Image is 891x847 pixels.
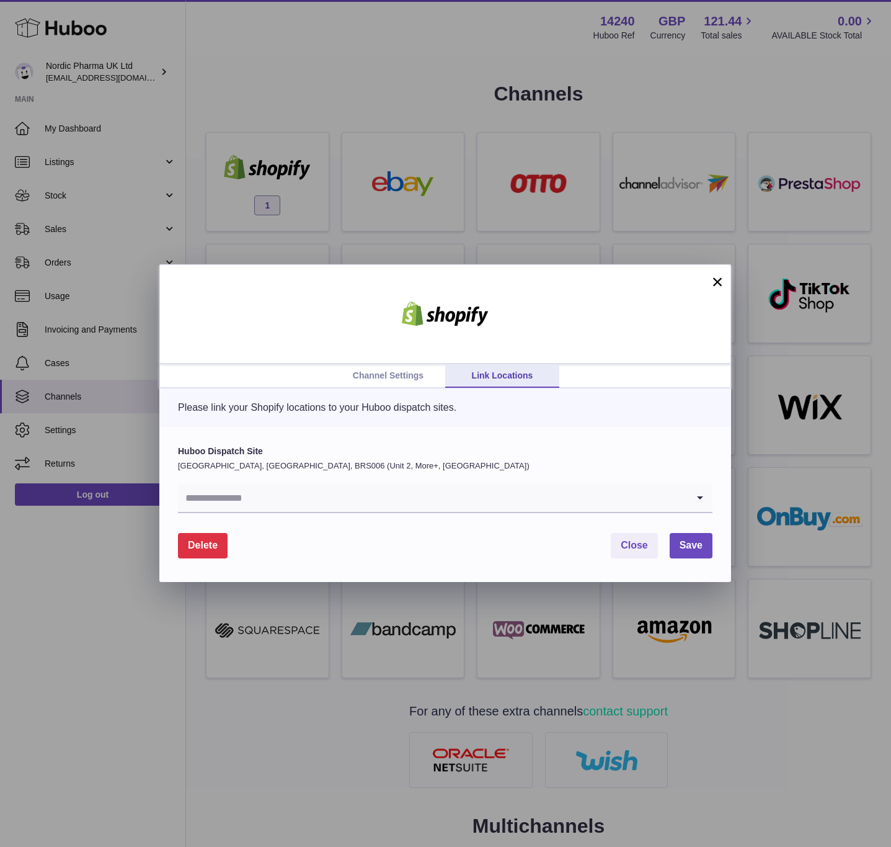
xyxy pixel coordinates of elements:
[621,540,648,550] span: Close
[178,483,688,512] input: Search for option
[178,533,228,558] button: Delete
[392,302,498,326] img: shopify
[670,533,712,558] button: Save
[178,446,712,457] label: Huboo Dispatch Site
[178,483,712,513] div: Search for option
[710,274,725,289] button: ×
[331,364,445,388] a: Channel Settings
[680,540,703,550] span: Save
[445,364,559,388] a: Link Locations
[178,460,712,472] p: [GEOGRAPHIC_DATA], [GEOGRAPHIC_DATA], BRS006 (Unit 2, More+, [GEOGRAPHIC_DATA])
[188,540,218,550] span: Delete
[611,533,658,558] button: Close
[178,401,712,415] p: Please link your Shopify locations to your Huboo dispatch sites.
